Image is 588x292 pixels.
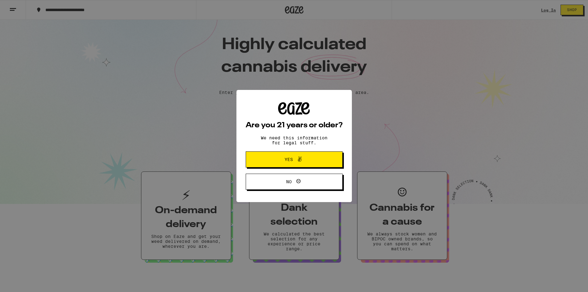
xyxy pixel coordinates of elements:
button: No [246,174,343,190]
button: Yes [246,151,343,167]
span: Yes [285,157,293,162]
p: We need this information for legal stuff. [256,135,333,145]
h2: Are you 21 years or older? [246,122,343,129]
span: No [286,180,292,184]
